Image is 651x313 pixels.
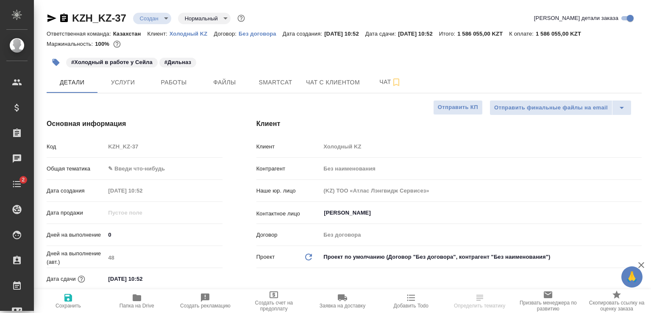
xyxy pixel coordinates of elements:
span: Файлы [204,77,245,88]
p: Договор: [214,31,239,37]
span: Создать счет на предоплату [245,300,303,312]
span: 🙏 [625,268,639,286]
p: [DATE] 10:52 [324,31,365,37]
span: Папка на Drive [120,303,154,309]
p: Итого: [439,31,457,37]
span: Smartcat [255,77,296,88]
input: ✎ Введи что-нибудь [105,229,222,241]
input: Пустое поле [320,184,642,197]
input: Пустое поле [320,162,642,175]
p: Контрагент [256,165,321,173]
p: Ответственная команда: [47,31,113,37]
button: 🙏 [621,266,643,288]
span: [PERSON_NAME] детали заказа [534,14,618,22]
p: [DATE] 10:52 [398,31,439,37]
span: Отправить КП [438,103,478,112]
button: Скопировать ссылку [59,13,69,23]
p: #Дильназ [164,58,191,67]
button: Доп статусы указывают на важность/срочность заказа [236,13,247,24]
input: Пустое поле [320,140,642,153]
p: Казахстан [113,31,147,37]
button: Нормальный [182,15,220,22]
span: Работы [153,77,194,88]
button: Отправить финальные файлы на email [490,100,612,115]
div: Создан [178,13,231,24]
button: Призвать менеджера по развитию [514,289,582,313]
p: Дата продажи [47,209,105,217]
p: Контактное лицо [256,210,321,218]
p: Дата сдачи [47,275,76,283]
p: #Холодный в работе у Сейла [71,58,153,67]
div: Проект по умолчанию (Договор "Без договора", контрагент "Без наименования") [320,250,642,264]
p: Дата создания [47,187,105,195]
button: Создать счет на предоплату [239,289,308,313]
button: Сохранить [34,289,103,313]
h4: Клиент [256,119,642,129]
a: 2 [2,173,32,195]
div: ✎ Введи что-нибудь [108,165,212,173]
span: Чат [370,77,411,87]
span: Чат с клиентом [306,77,360,88]
button: Скопировать ссылку на оценку заказа [582,289,651,313]
p: 1 586 055,00 KZT [536,31,587,37]
p: Наше юр. лицо [256,187,321,195]
button: Заявка на доставку [308,289,377,313]
button: Определить тематику [445,289,514,313]
p: Проект [256,253,275,261]
svg: Подписаться [391,77,401,87]
input: Пустое поле [105,207,179,219]
span: Дильназ [159,58,197,65]
span: Создать рекламацию [180,303,231,309]
p: 1 586 055,00 KZT [457,31,509,37]
button: Если добавить услуги и заполнить их объемом, то дата рассчитается автоматически [76,274,87,285]
span: Заявка на доставку [320,303,365,309]
input: ✎ Введи что-нибудь [105,273,179,285]
p: Договор [256,231,321,239]
button: Добавить тэг [47,53,65,72]
span: Призвать менеджера по развитию [519,300,577,312]
span: Определить тематику [454,303,505,309]
p: Дата сдачи: [365,31,398,37]
button: Отправить КП [433,100,483,115]
p: К оплате: [509,31,536,37]
p: Общая тематика [47,165,105,173]
p: Дней на выполнение [47,231,105,239]
span: Сохранить [56,303,81,309]
p: Дата создания: [283,31,324,37]
button: Создан [137,15,161,22]
span: Отправить финальные файлы на email [494,103,608,113]
a: Без договора [239,30,283,37]
p: Маржинальность: [47,41,95,47]
div: ✎ Введи что-нибудь [105,162,222,176]
span: Детали [52,77,92,88]
span: Добавить Todo [394,303,428,309]
button: Добавить Todo [377,289,445,313]
p: 100% [95,41,111,47]
button: Создать рекламацию [171,289,240,313]
p: Код [47,143,105,151]
button: Папка на Drive [103,289,171,313]
p: Клиент [256,143,321,151]
input: Пустое поле [105,184,179,197]
a: KZH_KZ-37 [72,12,126,24]
div: split button [490,100,632,115]
button: Скопировать ссылку для ЯМессенджера [47,13,57,23]
p: Дней на выполнение (авт.) [47,249,105,266]
h4: Основная информация [47,119,223,129]
input: Пустое поле [105,252,222,264]
p: Клиент: [147,31,169,37]
input: Пустое поле [105,140,222,153]
div: Создан [133,13,171,24]
a: Холодный KZ [170,30,214,37]
input: Пустое поле [320,229,642,241]
span: 2 [17,176,30,184]
span: Услуги [103,77,143,88]
span: Холодный в работе у Сейла [65,58,159,65]
span: Скопировать ссылку на оценку заказа [587,300,646,312]
button: 0.00 KZT; [111,39,122,50]
button: Open [637,212,639,214]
